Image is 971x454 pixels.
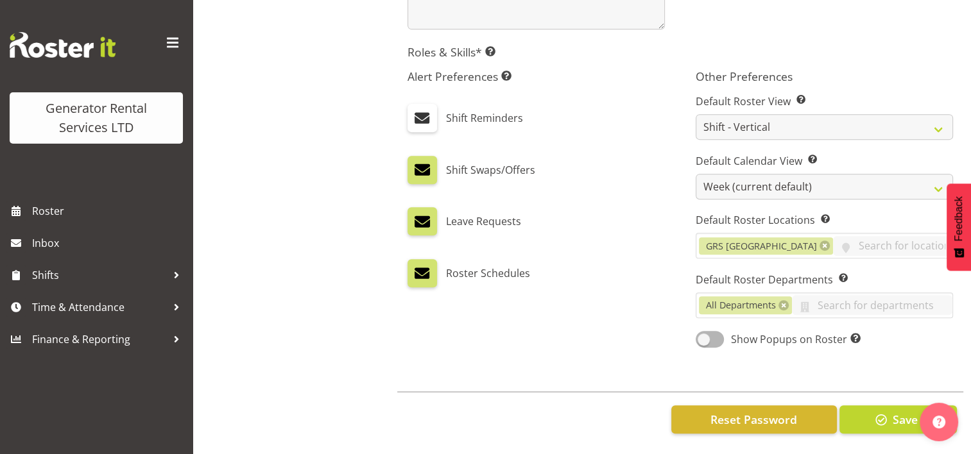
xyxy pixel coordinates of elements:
[947,183,971,271] button: Feedback - Show survey
[22,99,170,137] div: Generator Rental Services LTD
[839,405,957,433] button: Save
[32,265,167,285] span: Shifts
[446,156,535,184] label: Shift Swaps/Offers
[446,259,530,287] label: Roster Schedules
[833,236,952,256] input: Search for locations
[32,233,186,253] span: Inbox
[696,94,953,109] label: Default Roster View
[953,196,965,241] span: Feedback
[696,212,953,228] label: Default Roster Locations
[724,332,861,347] span: Show Popups on Roster
[10,32,116,58] img: Rosterit website logo
[446,207,521,235] label: Leave Requests
[932,416,945,428] img: help-xxl-2.png
[892,411,917,428] span: Save
[408,69,665,83] h5: Alert Preferences
[706,298,776,312] span: All Departments
[696,153,953,169] label: Default Calendar View
[696,272,953,287] label: Default Roster Departments
[32,330,167,349] span: Finance & Reporting
[671,405,837,433] button: Reset Password
[32,298,167,317] span: Time & Attendance
[792,295,952,315] input: Search for departments
[408,45,953,59] h5: Roles & Skills*
[32,201,186,221] span: Roster
[706,239,817,253] span: GRS [GEOGRAPHIC_DATA]
[710,411,797,428] span: Reset Password
[696,69,953,83] h5: Other Preferences
[446,104,523,132] label: Shift Reminders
